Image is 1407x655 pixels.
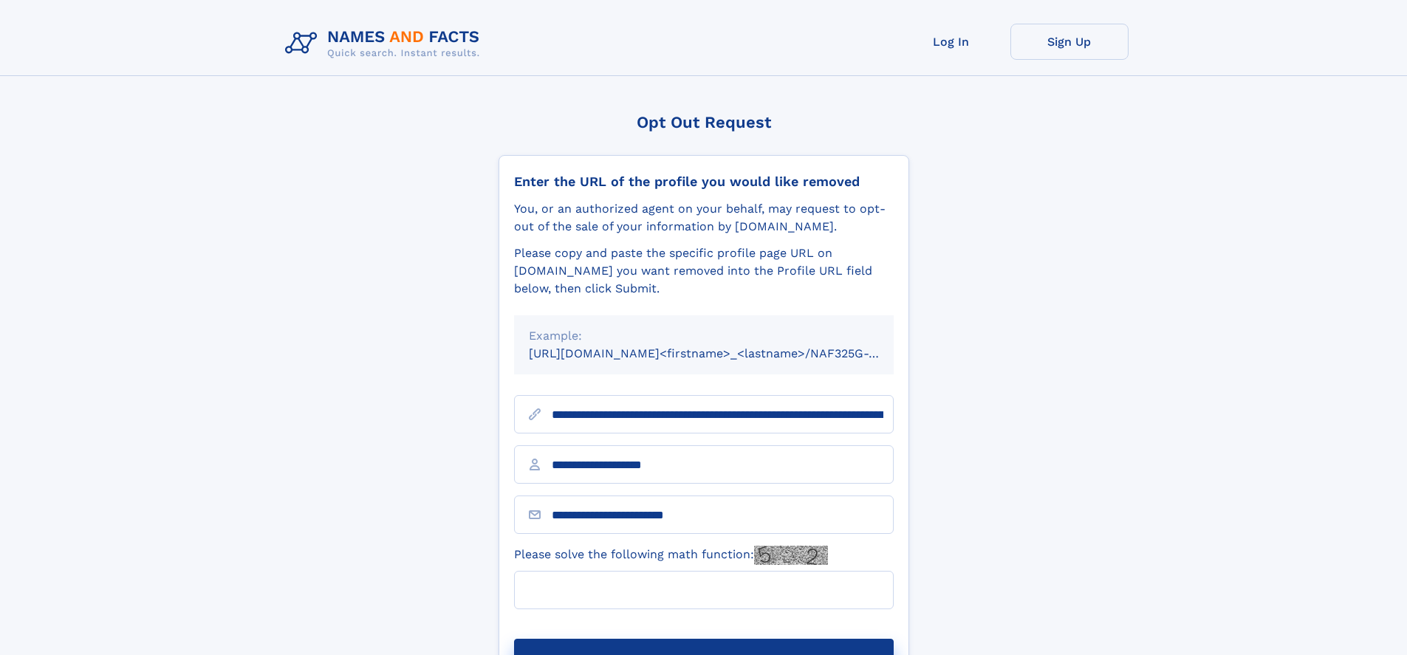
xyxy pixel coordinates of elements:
a: Sign Up [1010,24,1129,60]
div: Enter the URL of the profile you would like removed [514,174,894,190]
div: Opt Out Request [499,113,909,131]
div: Please copy and paste the specific profile page URL on [DOMAIN_NAME] you want removed into the Pr... [514,244,894,298]
img: Logo Names and Facts [279,24,492,64]
a: Log In [892,24,1010,60]
small: [URL][DOMAIN_NAME]<firstname>_<lastname>/NAF325G-xxxxxxxx [529,346,922,360]
div: Example: [529,327,879,345]
label: Please solve the following math function: [514,546,828,565]
div: You, or an authorized agent on your behalf, may request to opt-out of the sale of your informatio... [514,200,894,236]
